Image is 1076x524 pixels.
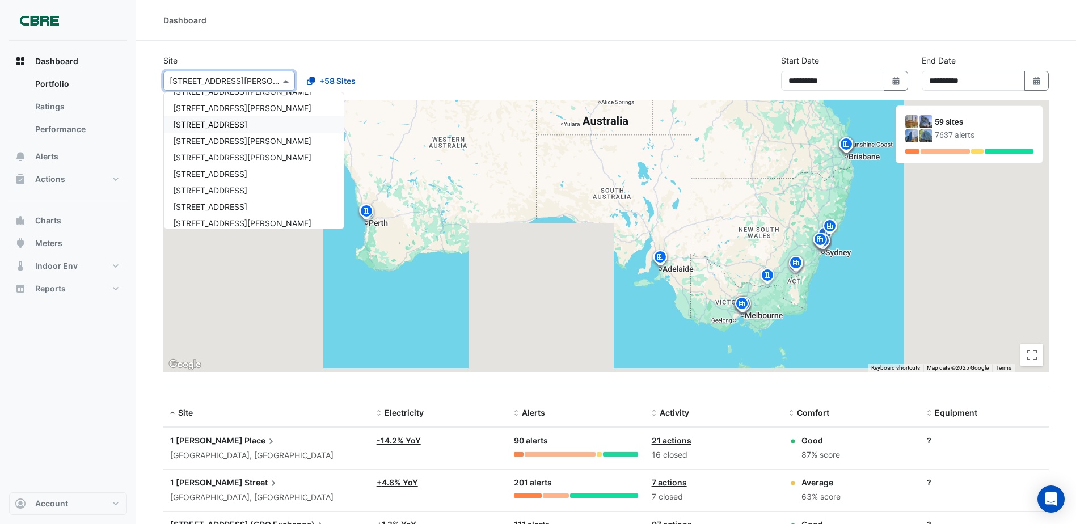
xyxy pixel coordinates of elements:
app-icon: Charts [15,215,26,226]
app-icon: Dashboard [15,56,26,67]
button: Keyboard shortcuts [871,364,920,372]
button: Actions [9,168,127,191]
span: Reports [35,283,66,294]
img: site-pin.svg [358,204,377,224]
div: Dashboard [163,14,206,26]
span: +58 Sites [319,75,356,87]
img: site-pin.svg [787,255,805,275]
a: Terms (opens in new tab) [995,365,1011,371]
button: Meters [9,232,127,255]
span: [STREET_ADDRESS][PERSON_NAME] [173,136,311,146]
button: Charts [9,209,127,232]
div: 90 alerts [514,434,638,447]
span: Alerts [35,151,58,162]
span: 1 [PERSON_NAME] [170,436,243,445]
button: Reports [9,277,127,300]
div: 7637 alerts [935,129,1033,141]
div: Open Intercom Messenger [1037,485,1065,513]
button: +58 Sites [299,71,363,91]
img: site-pin.svg [821,218,839,238]
button: Toggle fullscreen view [1020,344,1043,366]
app-icon: Alerts [15,151,26,162]
div: 87% score [801,449,840,462]
span: Indoor Env [35,260,78,272]
fa-icon: Select Date [1032,76,1042,86]
span: Equipment [935,408,977,417]
a: Portfolio [26,73,127,95]
span: Electricity [385,408,424,417]
div: ? [927,434,1050,446]
img: site-pin.svg [812,232,830,252]
div: [GEOGRAPHIC_DATA], [GEOGRAPHIC_DATA] [170,491,363,504]
span: Comfort [797,408,829,417]
span: [STREET_ADDRESS][PERSON_NAME] [173,103,311,113]
span: Street [244,476,279,489]
img: Google [166,357,204,372]
div: Average [801,476,841,488]
span: Actions [35,174,65,185]
img: site-pin.svg [758,267,777,287]
img: 1 Martin Place [905,115,918,128]
img: site-pin.svg [821,218,839,238]
span: Map data ©2025 Google [927,365,989,371]
span: Dashboard [35,56,78,67]
img: site-pin.svg [814,233,832,252]
div: 201 alerts [514,476,638,489]
button: Dashboard [9,50,127,73]
div: 63% score [801,491,841,504]
button: Indoor Env [9,255,127,277]
a: 21 actions [652,436,691,445]
img: site-pin.svg [787,255,805,274]
img: 1 Shelley Street [919,115,932,128]
span: [STREET_ADDRESS][PERSON_NAME] [173,153,311,162]
div: Dashboard [9,73,127,145]
a: Performance [26,118,127,141]
span: [STREET_ADDRESS] [173,169,247,179]
span: Charts [35,215,61,226]
img: site-pin.svg [357,202,375,222]
a: Open this area in Google Maps (opens a new window) [166,357,204,372]
span: Site [178,408,193,417]
span: [STREET_ADDRESS] [173,185,247,195]
img: site-pin.svg [811,231,829,251]
button: Alerts [9,145,127,168]
img: site-pin.svg [733,295,751,315]
img: site-pin.svg [837,136,855,156]
span: [STREET_ADDRESS][PERSON_NAME] [173,218,311,228]
span: Activity [660,408,689,417]
div: Good [801,434,840,446]
img: site-pin.svg [787,255,805,274]
div: 59 sites [935,116,1033,128]
fa-icon: Select Date [891,76,901,86]
div: 7 closed [652,491,775,504]
button: Account [9,492,127,515]
img: 10 Shelley Street [919,129,932,142]
div: ? [927,476,1050,488]
span: Meters [35,238,62,249]
span: Place [244,434,277,447]
div: 16 closed [652,449,775,462]
app-icon: Meters [15,238,26,249]
span: [STREET_ADDRESS] [173,120,247,129]
a: -14.2% YoY [377,436,421,445]
span: Account [35,498,68,509]
span: [STREET_ADDRESS] [173,202,247,212]
label: Site [163,54,178,66]
label: End Date [922,54,956,66]
app-icon: Reports [15,283,26,294]
img: 10 Franklin Street (GPO Exchange) [905,129,918,142]
img: site-pin.svg [735,295,753,315]
a: 7 actions [652,477,687,487]
app-icon: Actions [15,174,26,185]
label: Start Date [781,54,819,66]
span: Alerts [522,408,545,417]
img: site-pin.svg [357,203,375,223]
img: site-pin.svg [651,249,669,269]
img: Company Logo [14,9,65,32]
a: +4.8% YoY [377,477,418,487]
img: site-pin.svg [786,257,804,277]
a: Ratings [26,95,127,118]
img: site-pin.svg [816,226,834,246]
div: [GEOGRAPHIC_DATA], [GEOGRAPHIC_DATA] [170,449,363,462]
img: site-pin.svg [838,136,856,156]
